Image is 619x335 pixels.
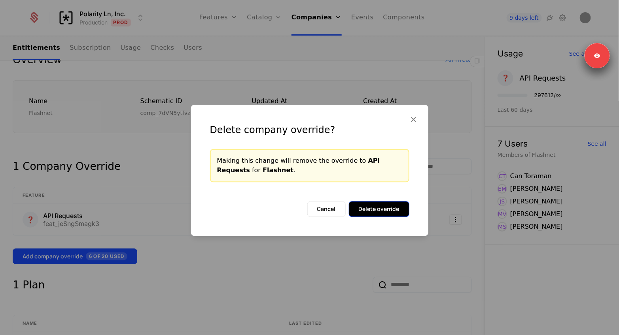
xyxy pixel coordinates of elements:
div: Making this change will remove the override to for . [217,156,402,175]
span: API Requests [217,157,380,174]
button: Cancel [307,201,346,217]
button: Delete override [349,201,409,217]
div: Delete company override? [210,124,409,136]
span: Flashnet [263,166,293,174]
